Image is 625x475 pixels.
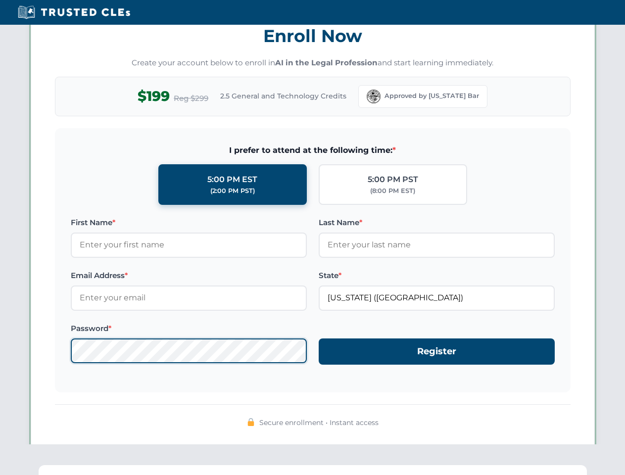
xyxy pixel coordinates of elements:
[15,5,133,20] img: Trusted CLEs
[71,323,307,334] label: Password
[207,173,257,186] div: 5:00 PM EST
[71,233,307,257] input: Enter your first name
[385,91,479,101] span: Approved by [US_STATE] Bar
[319,217,555,229] label: Last Name
[275,58,378,67] strong: AI in the Legal Profession
[71,217,307,229] label: First Name
[319,270,555,282] label: State
[71,144,555,157] span: I prefer to attend at the following time:
[210,186,255,196] div: (2:00 PM PST)
[138,85,170,107] span: $199
[319,338,555,365] button: Register
[71,285,307,310] input: Enter your email
[174,93,208,104] span: Reg $299
[71,270,307,282] label: Email Address
[259,417,379,428] span: Secure enrollment • Instant access
[367,90,381,103] img: Florida Bar
[319,285,555,310] input: Florida (FL)
[55,57,571,69] p: Create your account below to enroll in and start learning immediately.
[247,418,255,426] img: 🔒
[370,186,415,196] div: (8:00 PM EST)
[220,91,346,101] span: 2.5 General and Technology Credits
[368,173,418,186] div: 5:00 PM PST
[55,20,571,51] h3: Enroll Now
[319,233,555,257] input: Enter your last name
